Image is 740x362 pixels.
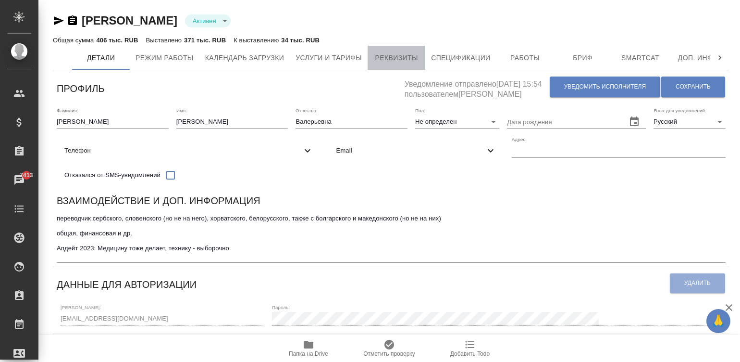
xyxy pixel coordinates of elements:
[82,14,177,27] a: [PERSON_NAME]
[57,193,260,208] h6: Взаимодействие и доп. информация
[676,83,711,91] span: Сохранить
[185,14,231,27] div: Активен
[415,115,499,129] div: Не определен
[363,350,415,357] span: Отметить проверку
[564,83,646,91] span: Уведомить исполнителя
[64,146,302,155] span: Телефон
[405,74,549,100] h5: Уведомление отправлено [DATE] 15:54 пользователем [PERSON_NAME]
[617,52,664,64] span: Smartcat
[281,37,320,44] p: 34 тыс. RUB
[67,15,78,26] button: Скопировать ссылку
[710,311,727,331] span: 🙏
[205,52,284,64] span: Календарь загрузки
[146,37,185,44] p: Выставлено
[78,52,124,64] span: Детали
[14,170,38,180] span: 7413
[560,52,606,64] span: Бриф
[329,140,505,161] div: Email
[296,108,318,113] label: Отчество:
[61,305,101,310] label: [PERSON_NAME]:
[550,77,660,97] button: Уведомить исполнителя
[96,37,138,44] p: 406 тыс. RUB
[373,52,419,64] span: Реквизиты
[336,146,485,155] span: Email
[296,52,362,64] span: Услуги и тарифы
[190,17,219,25] button: Активен
[415,108,425,113] label: Пол:
[349,335,430,362] button: Отметить проверку
[57,140,321,161] div: Телефон
[53,37,96,44] p: Общая сумма
[184,37,226,44] p: 371 тыс. RUB
[53,15,64,26] button: Скопировать ссылку для ЯМессенджера
[234,37,281,44] p: К выставлению
[450,350,490,357] span: Добавить Todo
[654,108,706,113] label: Язык для уведомлений:
[706,309,730,333] button: 🙏
[57,215,726,259] textarea: переводчик сербского, словенского (но не на него), хорватского, белорусского, также с болгарского...
[57,81,105,96] h6: Профиль
[430,335,510,362] button: Добавить Todo
[176,108,187,113] label: Имя:
[431,52,490,64] span: Спецификации
[289,350,328,357] span: Папка на Drive
[661,77,725,97] button: Сохранить
[512,137,527,142] label: Адрес:
[57,108,78,113] label: Фамилия:
[502,52,548,64] span: Работы
[136,52,194,64] span: Режим работы
[64,170,160,180] span: Отказался от SMS-уведомлений
[272,305,290,310] label: Пароль:
[268,335,349,362] button: Папка на Drive
[57,277,197,292] h6: Данные для авторизации
[675,52,721,64] span: Доп. инфо
[2,168,36,192] a: 7413
[654,115,726,129] div: Русский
